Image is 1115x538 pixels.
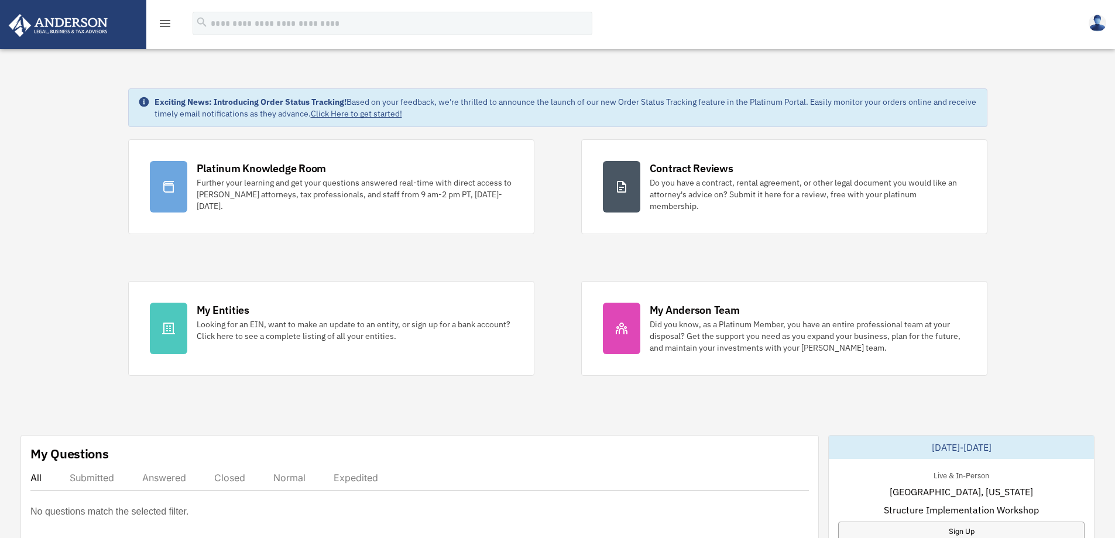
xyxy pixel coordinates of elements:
[924,468,999,481] div: Live & In-Person
[650,177,966,212] div: Do you have a contract, rental agreement, or other legal document you would like an attorney's ad...
[650,303,740,317] div: My Anderson Team
[197,318,513,342] div: Looking for an EIN, want to make an update to an entity, or sign up for a bank account? Click her...
[829,436,1094,459] div: [DATE]-[DATE]
[581,281,987,376] a: My Anderson Team Did you know, as a Platinum Member, you have an entire professional team at your...
[650,318,966,354] div: Did you know, as a Platinum Member, you have an entire professional team at your disposal? Get th...
[155,97,346,107] strong: Exciting News: Introducing Order Status Tracking!
[70,472,114,484] div: Submitted
[197,161,327,176] div: Platinum Knowledge Room
[650,161,733,176] div: Contract Reviews
[197,177,513,212] div: Further your learning and get your questions answered real-time with direct access to [PERSON_NAM...
[273,472,306,484] div: Normal
[214,472,245,484] div: Closed
[1089,15,1106,32] img: User Pic
[158,20,172,30] a: menu
[890,485,1033,499] span: [GEOGRAPHIC_DATA], [US_STATE]
[30,472,42,484] div: All
[30,503,188,520] p: No questions match the selected filter.
[195,16,208,29] i: search
[142,472,186,484] div: Answered
[158,16,172,30] i: menu
[311,108,402,119] a: Click Here to get started!
[155,96,977,119] div: Based on your feedback, we're thrilled to announce the launch of our new Order Status Tracking fe...
[5,14,111,37] img: Anderson Advisors Platinum Portal
[128,281,534,376] a: My Entities Looking for an EIN, want to make an update to an entity, or sign up for a bank accoun...
[197,303,249,317] div: My Entities
[581,139,987,234] a: Contract Reviews Do you have a contract, rental agreement, or other legal document you would like...
[884,503,1039,517] span: Structure Implementation Workshop
[334,472,378,484] div: Expedited
[30,445,109,462] div: My Questions
[128,139,534,234] a: Platinum Knowledge Room Further your learning and get your questions answered real-time with dire...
